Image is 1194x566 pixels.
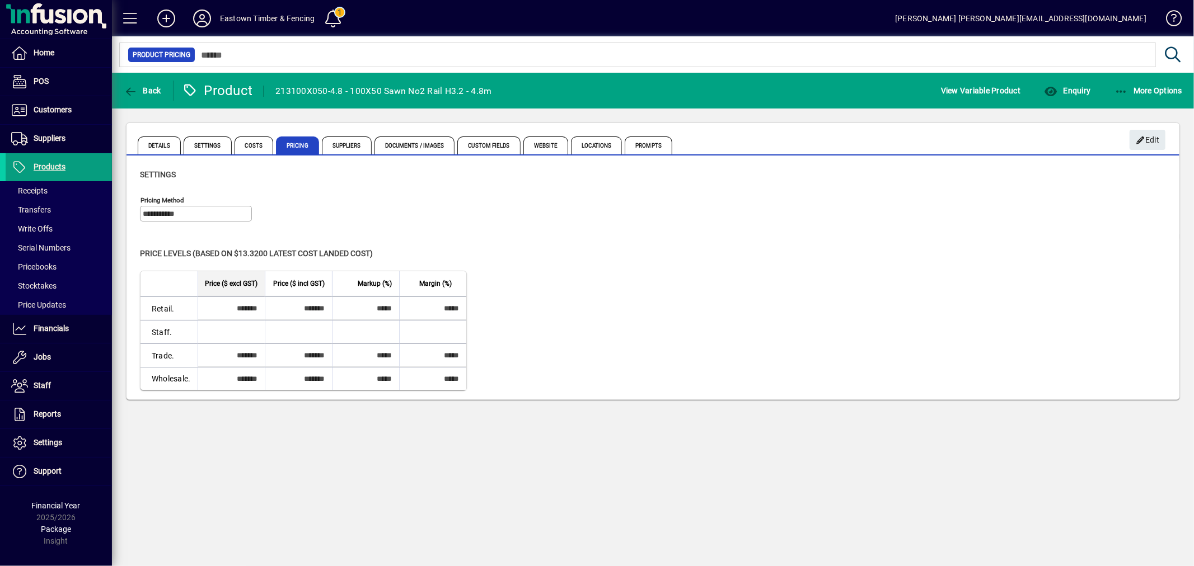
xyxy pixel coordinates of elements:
a: Pricebooks [6,257,112,276]
span: Receipts [11,186,48,195]
button: Enquiry [1041,81,1093,101]
td: Staff. [141,320,198,343]
a: Price Updates [6,295,112,314]
button: Edit [1130,130,1165,150]
span: Pricing [276,136,319,154]
span: Home [34,48,54,57]
a: Write Offs [6,219,112,238]
a: Reports [6,400,112,428]
a: Transfers [6,200,112,219]
span: Settings [184,136,232,154]
span: Support [34,466,62,475]
a: Suppliers [6,125,112,153]
td: Retail. [141,296,198,320]
span: Financial Year [32,501,81,510]
div: Product [182,82,253,100]
a: Support [6,457,112,485]
span: Edit [1136,131,1160,149]
span: Details [138,136,181,154]
span: Suppliers [34,134,65,143]
span: Product Pricing [133,49,190,60]
span: Locations [571,136,622,154]
span: Prompts [625,136,672,154]
span: Margin (%) [420,277,452,290]
span: Write Offs [11,224,53,233]
span: Serial Numbers [11,243,71,252]
span: Price levels (based on $13.3200 Latest cost landed cost) [140,249,373,258]
span: Level [152,277,167,290]
button: View Variable Product [938,81,1023,101]
a: Serial Numbers [6,238,112,257]
span: Pricebooks [11,262,57,271]
span: Documents / Images [374,136,455,154]
span: Products [34,162,65,171]
span: Price ($ incl GST) [274,277,325,290]
td: Wholesale. [141,367,198,390]
div: 213100X050-4.8 - 100X50 Sawn No2 Rail H3.2 - 4.8m [275,82,491,100]
div: [PERSON_NAME] [PERSON_NAME][EMAIL_ADDRESS][DOMAIN_NAME] [895,10,1146,27]
a: Knowledge Base [1158,2,1180,39]
a: Staff [6,372,112,400]
span: Financials [34,324,69,333]
span: Transfers [11,205,51,214]
a: Customers [6,96,112,124]
a: POS [6,68,112,96]
a: Receipts [6,181,112,200]
a: Stocktakes [6,276,112,295]
a: Jobs [6,343,112,371]
button: Profile [184,8,220,29]
span: POS [34,77,49,86]
span: View Variable Product [941,82,1020,100]
span: Stocktakes [11,281,57,290]
span: Back [124,86,161,95]
span: Enquiry [1044,86,1090,95]
span: Custom Fields [457,136,520,154]
span: Markup (%) [358,277,392,290]
span: Website [523,136,569,154]
span: More Options [1115,86,1183,95]
span: Customers [34,105,72,114]
button: More Options [1112,81,1186,101]
span: Settings [34,438,62,447]
span: Jobs [34,352,51,361]
a: Home [6,39,112,67]
span: Staff [34,381,51,390]
span: Price ($ excl GST) [205,277,258,290]
button: Add [148,8,184,29]
span: Package [41,525,71,534]
span: Costs [235,136,274,154]
app-page-header-button: Back [112,81,174,101]
span: Suppliers [322,136,372,154]
span: Price Updates [11,300,66,309]
td: Trade. [141,343,198,367]
mat-label: Pricing method [141,196,184,204]
span: Reports [34,409,61,418]
span: Settings [140,170,176,179]
a: Financials [6,315,112,343]
div: Eastown Timber & Fencing [220,10,315,27]
button: Back [121,81,164,101]
a: Settings [6,429,112,457]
